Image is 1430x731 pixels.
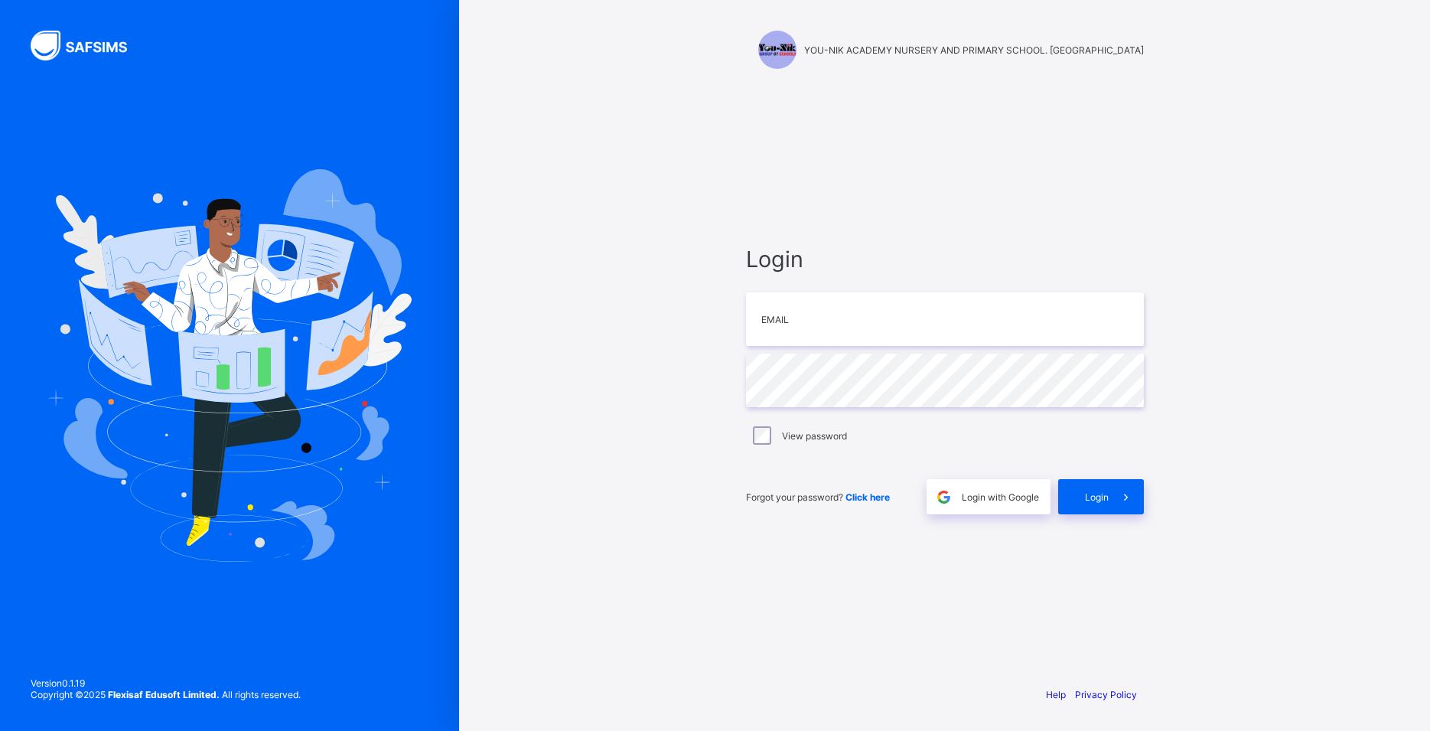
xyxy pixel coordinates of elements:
[31,677,301,689] span: Version 0.1.19
[1046,689,1066,700] a: Help
[1085,491,1109,503] span: Login
[804,44,1144,56] span: YOU-NIK ACADEMY NURSERY AND PRIMARY SCHOOL. [GEOGRAPHIC_DATA]
[935,488,953,506] img: google.396cfc9801f0270233282035f929180a.svg
[31,31,145,60] img: SAFSIMS Logo
[845,491,890,503] a: Click here
[746,246,1144,272] span: Login
[782,430,847,442] label: View password
[31,689,301,700] span: Copyright © 2025 All rights reserved.
[1075,689,1137,700] a: Privacy Policy
[962,491,1039,503] span: Login with Google
[108,689,220,700] strong: Flexisaf Edusoft Limited.
[47,169,412,561] img: Hero Image
[746,491,890,503] span: Forgot your password?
